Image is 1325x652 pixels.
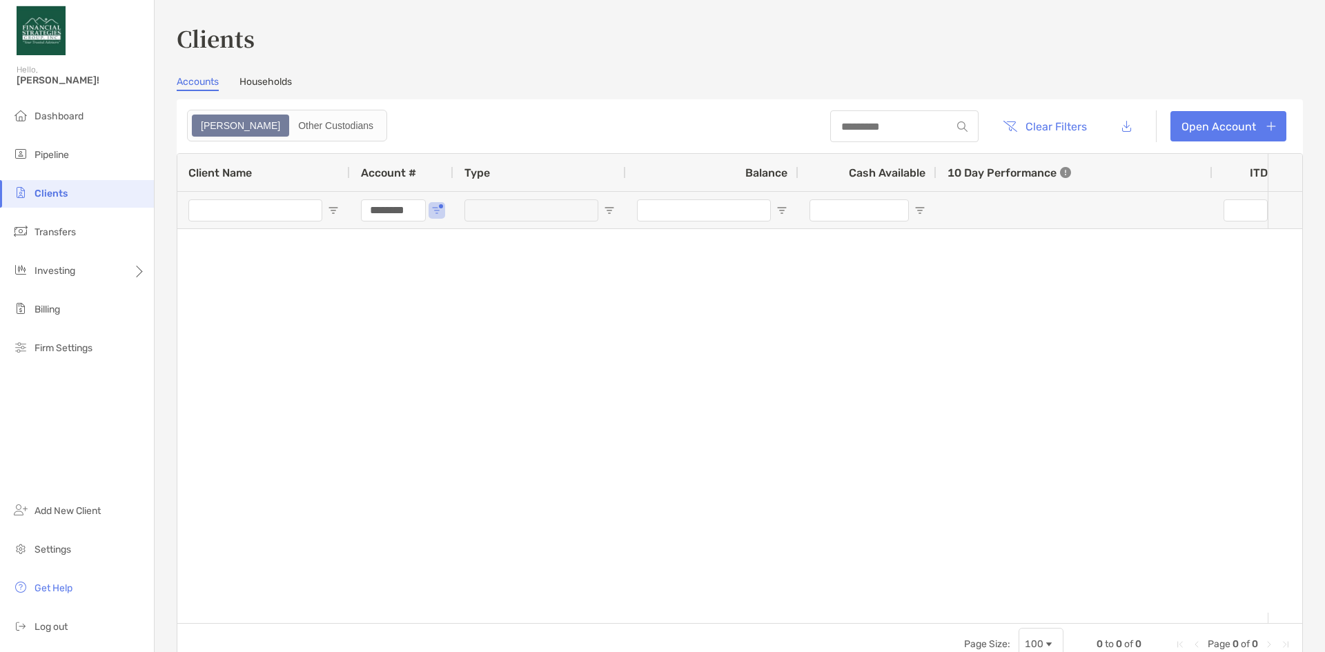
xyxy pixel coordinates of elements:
[193,116,288,135] div: Zoe
[12,540,29,557] img: settings icon
[17,6,66,55] img: Zoe Logo
[1191,639,1202,650] div: Previous Page
[809,199,909,221] input: Cash Available Filter Input
[1105,638,1114,650] span: to
[35,188,68,199] span: Clients
[464,166,490,179] span: Type
[12,107,29,124] img: dashboard icon
[948,154,1071,191] div: 10 Day Performance
[1097,638,1103,650] span: 0
[12,223,29,239] img: transfers icon
[1175,639,1186,650] div: First Page
[35,505,101,517] span: Add New Client
[914,205,925,216] button: Open Filter Menu
[1224,199,1268,221] input: ITD Filter Input
[328,205,339,216] button: Open Filter Menu
[35,621,68,633] span: Log out
[1264,639,1275,650] div: Next Page
[177,22,1303,54] h3: Clients
[361,166,416,179] span: Account #
[35,265,75,277] span: Investing
[188,199,322,221] input: Client Name Filter Input
[1241,638,1250,650] span: of
[604,205,615,216] button: Open Filter Menu
[291,116,381,135] div: Other Custodians
[35,582,72,594] span: Get Help
[12,184,29,201] img: clients icon
[849,166,925,179] span: Cash Available
[1116,638,1122,650] span: 0
[1135,638,1141,650] span: 0
[1170,111,1286,141] a: Open Account
[12,618,29,634] img: logout icon
[1124,638,1133,650] span: of
[12,300,29,317] img: billing icon
[776,205,787,216] button: Open Filter Menu
[992,111,1097,141] button: Clear Filters
[35,149,69,161] span: Pipeline
[35,226,76,238] span: Transfers
[745,166,787,179] span: Balance
[1250,166,1284,179] div: ITD
[17,75,146,86] span: [PERSON_NAME]!
[35,110,84,122] span: Dashboard
[1280,639,1291,650] div: Last Page
[361,199,426,221] input: Account # Filter Input
[1233,638,1239,650] span: 0
[1025,638,1043,650] div: 100
[957,121,968,132] img: input icon
[1208,638,1230,650] span: Page
[177,76,219,91] a: Accounts
[187,110,387,141] div: segmented control
[12,146,29,162] img: pipeline icon
[637,199,771,221] input: Balance Filter Input
[12,579,29,595] img: get-help icon
[35,304,60,315] span: Billing
[12,502,29,518] img: add_new_client icon
[12,261,29,278] img: investing icon
[188,166,252,179] span: Client Name
[964,638,1010,650] div: Page Size:
[239,76,292,91] a: Households
[35,544,71,555] span: Settings
[35,342,92,354] span: Firm Settings
[1252,638,1258,650] span: 0
[12,339,29,355] img: firm-settings icon
[431,205,442,216] button: Open Filter Menu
